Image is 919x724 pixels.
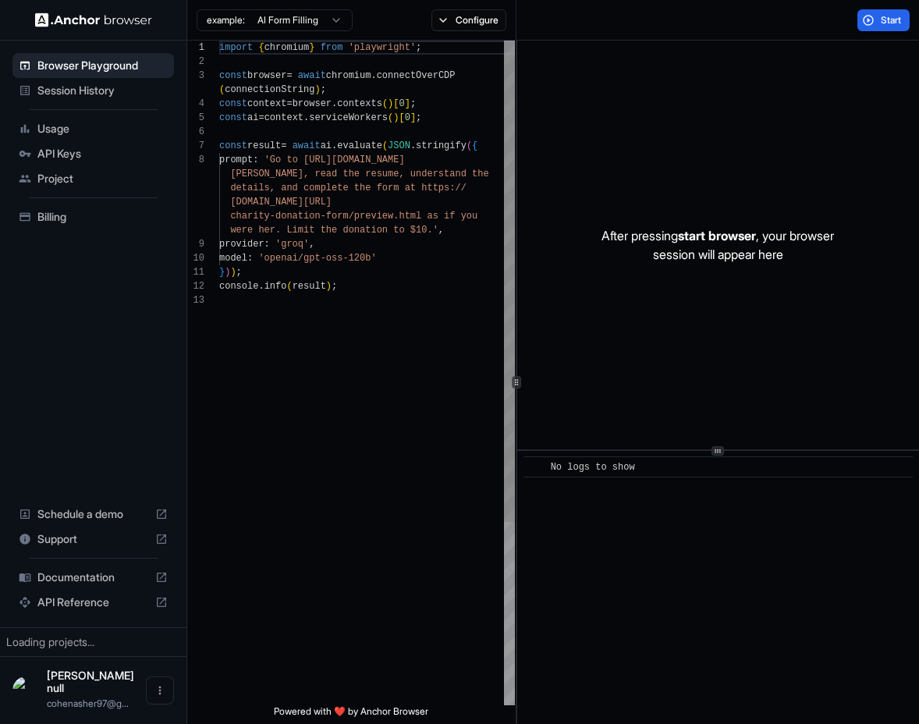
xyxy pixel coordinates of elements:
span: serviceWorkers [309,112,388,123]
span: . [410,140,416,151]
span: ) [314,84,320,95]
span: = [258,112,264,123]
div: 1 [187,41,204,55]
span: : [253,154,258,165]
span: = [286,70,292,81]
span: } [309,42,314,53]
div: Support [12,527,174,552]
div: 3 [187,69,204,83]
div: Documentation [12,565,174,590]
button: Start [857,9,910,31]
span: chromium [264,42,310,53]
span: 0 [405,112,410,123]
span: [ [399,112,404,123]
span: ( [286,281,292,292]
div: API Keys [12,141,174,166]
span: const [219,98,247,109]
div: API Reference [12,590,174,615]
span: from [321,42,343,53]
span: console [219,281,258,292]
span: , [309,239,314,250]
span: Schedule a demo [37,506,149,522]
div: 9 [187,237,204,251]
span: example: [207,14,245,27]
span: 'openai/gpt-oss-120b' [258,253,376,264]
span: model [219,253,247,264]
div: Schedule a demo [12,502,174,527]
span: ) [393,112,399,123]
span: ) [326,281,332,292]
span: { [472,140,477,151]
span: Session History [37,83,168,98]
span: [ [393,98,399,109]
span: 0 [399,98,404,109]
span: Support [37,531,149,547]
div: 5 [187,111,204,125]
span: ai [247,112,258,123]
span: ​ [531,460,539,475]
span: 'Go to [URL][DOMAIN_NAME] [264,154,405,165]
span: Asher null [47,669,134,694]
span: : [247,253,253,264]
span: const [219,70,247,81]
span: . [371,70,376,81]
span: 'playwright' [349,42,416,53]
div: Session History [12,78,174,103]
span: . [303,112,309,123]
span: browser [293,98,332,109]
span: Browser Playground [37,58,168,73]
div: 11 [187,265,204,279]
div: Browser Playground [12,53,174,78]
span: ] [405,98,410,109]
span: charity-donation-form/preview.html as if you [230,211,477,222]
div: Usage [12,116,174,141]
div: 8 [187,153,204,167]
div: Loading projects... [6,634,180,650]
span: cohenasher97@gmail.com [47,697,129,709]
span: API Keys [37,146,168,161]
span: ; [416,42,421,53]
span: [DOMAIN_NAME][URL] [230,197,332,208]
span: start browser [678,228,756,243]
span: prompt [219,154,253,165]
span: import [219,42,253,53]
div: 6 [187,125,204,139]
span: = [281,140,286,151]
span: chromium [326,70,371,81]
span: Billing [37,209,168,225]
span: [PERSON_NAME], read the resume, understand the [230,169,488,179]
div: 12 [187,279,204,293]
span: ; [410,98,416,109]
span: stringify [416,140,467,151]
span: browser [247,70,286,81]
span: await [298,70,326,81]
span: await [293,140,321,151]
span: ( [382,98,388,109]
span: connectOverCDP [377,70,456,81]
div: 13 [187,293,204,307]
span: ; [332,281,337,292]
button: Configure [431,9,507,31]
span: . [332,98,337,109]
span: No logs to show [551,462,635,473]
span: ) [230,267,236,278]
span: 'groq' [275,239,309,250]
span: connectionString [225,84,314,95]
span: info [264,281,287,292]
span: . [332,140,337,151]
div: 7 [187,139,204,153]
span: Start [881,14,903,27]
span: Usage [37,121,168,137]
span: ] [410,112,416,123]
span: details, and complete the form at https:// [230,183,466,193]
img: Anchor Logo [35,12,152,27]
span: context [247,98,286,109]
span: const [219,140,247,151]
div: 10 [187,251,204,265]
span: ( [219,84,225,95]
span: were her. Limit the donation to $10.' [230,225,438,236]
span: contexts [337,98,382,109]
span: provider [219,239,264,250]
span: result [247,140,281,151]
span: ; [416,112,421,123]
